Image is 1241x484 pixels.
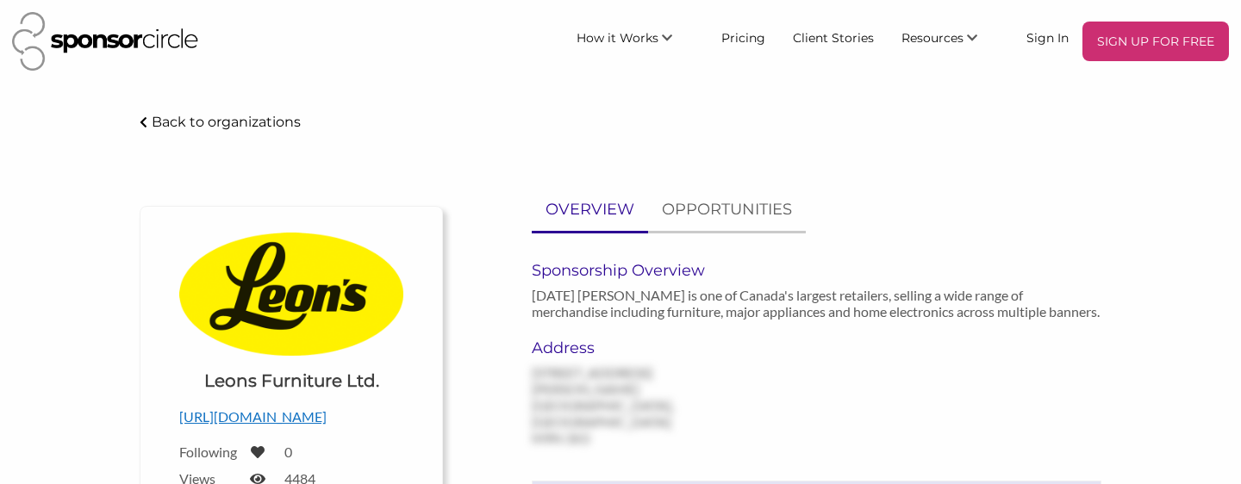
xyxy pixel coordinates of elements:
[12,12,198,71] img: Sponsor Circle Logo
[152,114,301,130] p: Back to organizations
[179,444,240,460] label: Following
[532,261,1101,280] h6: Sponsorship Overview
[546,197,634,222] p: OVERVIEW
[888,22,1013,61] li: Resources
[577,30,658,46] span: How it Works
[179,233,403,356] img: Logo
[179,406,403,428] p: [URL][DOMAIN_NAME]
[779,22,888,53] a: Client Stories
[1089,28,1222,54] p: SIGN UP FOR FREE
[901,30,963,46] span: Resources
[532,338,704,357] h6: Address
[563,22,708,61] li: How it Works
[532,287,1101,320] p: [DATE] [PERSON_NAME] is one of Canada's largest retailers, selling a wide range of merchandise in...
[204,369,379,393] h1: Leons Furniture Ltd.
[662,197,792,222] p: OPPORTUNITIES
[708,22,779,53] a: Pricing
[1013,22,1082,53] a: Sign In
[284,444,292,460] label: 0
